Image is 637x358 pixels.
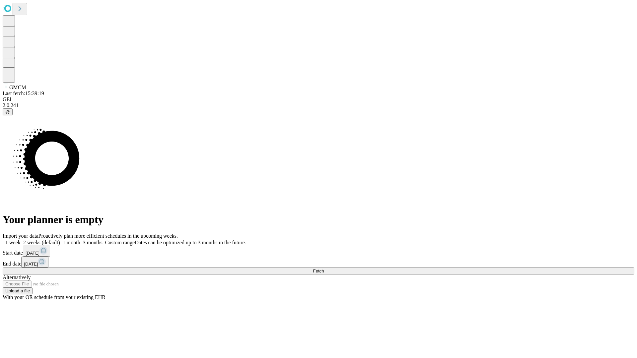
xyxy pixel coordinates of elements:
[26,251,39,256] span: [DATE]
[3,246,634,257] div: Start date
[9,85,26,90] span: GMCM
[23,240,60,245] span: 2 weeks (default)
[63,240,80,245] span: 1 month
[3,268,634,274] button: Fetch
[105,240,135,245] span: Custom range
[3,294,106,300] span: With your OR schedule from your existing EHR
[135,240,246,245] span: Dates can be optimized up to 3 months in the future.
[3,108,13,115] button: @
[24,262,38,267] span: [DATE]
[3,233,38,239] span: Import your data
[3,102,634,108] div: 2.0.241
[38,233,178,239] span: Proactively plan more efficient schedules in the upcoming weeks.
[3,96,634,102] div: GEI
[313,268,324,273] span: Fetch
[3,287,33,294] button: Upload a file
[23,246,50,257] button: [DATE]
[3,257,634,268] div: End date
[21,257,48,268] button: [DATE]
[5,109,10,114] span: @
[3,213,634,226] h1: Your planner is empty
[83,240,103,245] span: 3 months
[5,240,21,245] span: 1 week
[3,274,31,280] span: Alternatively
[3,90,44,96] span: Last fetch: 15:39:19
